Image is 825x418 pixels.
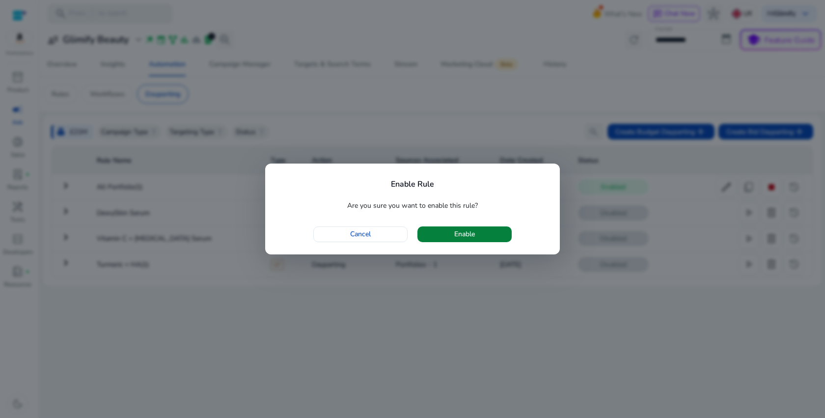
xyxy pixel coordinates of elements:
span: Enable [454,229,475,239]
p: Are you sure you want to enable this rule? [277,200,548,212]
button: Enable [417,226,512,242]
span: Cancel [350,229,371,239]
button: Cancel [313,226,408,242]
h4: Enable Rule [391,180,434,189]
